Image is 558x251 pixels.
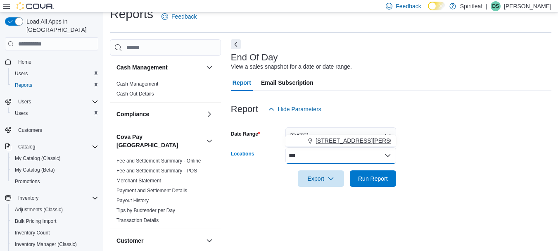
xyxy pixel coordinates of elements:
[116,167,197,174] span: Fee and Settlement Summary - POS
[491,1,501,11] div: Danielle S
[285,127,396,144] button: [DATE]
[15,125,45,135] a: Customers
[18,195,38,201] span: Inventory
[231,39,241,49] button: Next
[23,17,98,34] span: Load All Apps in [GEOGRAPHIC_DATA]
[12,205,98,215] span: Adjustments (Classic)
[8,215,102,227] button: Bulk Pricing Import
[116,168,197,174] a: Fee and Settlement Summary - POS
[12,165,98,175] span: My Catalog (Beta)
[116,177,161,184] span: Merchant Statement
[8,108,102,119] button: Users
[504,1,551,11] p: [PERSON_NAME]
[2,96,102,108] button: Users
[15,193,98,203] span: Inventory
[15,142,98,152] span: Catalog
[358,175,388,183] span: Run Report
[12,177,43,186] a: Promotions
[15,70,28,77] span: Users
[15,97,34,107] button: Users
[8,79,102,91] button: Reports
[12,228,53,238] a: Inventory Count
[15,218,57,225] span: Bulk Pricing Import
[8,204,102,215] button: Adjustments (Classic)
[116,63,203,72] button: Cash Management
[204,236,214,246] button: Customer
[8,239,102,250] button: Inventory Manager (Classic)
[171,12,197,21] span: Feedback
[12,153,98,163] span: My Catalog (Classic)
[231,131,260,137] label: Date Range
[116,207,175,214] span: Tips by Budtender per Day
[298,170,344,187] button: Export
[116,158,201,164] a: Fee and Settlement Summary - Online
[2,192,102,204] button: Inventory
[285,135,396,147] div: Choose from the following options
[233,74,251,91] span: Report
[12,216,98,226] span: Bulk Pricing Import
[316,136,420,145] span: [STREET_ADDRESS][PERSON_NAME]
[110,79,221,102] div: Cash Management
[8,164,102,176] button: My Catalog (Beta)
[15,110,28,117] span: Users
[15,167,55,173] span: My Catalog (Beta)
[303,170,339,187] span: Export
[15,142,38,152] button: Catalog
[12,69,98,79] span: Users
[116,178,161,184] a: Merchant Statement
[15,178,40,185] span: Promotions
[15,206,63,213] span: Adjustments (Classic)
[2,55,102,67] button: Home
[8,153,102,164] button: My Catalog (Classic)
[17,2,54,10] img: Cova
[158,8,200,25] a: Feedback
[18,59,31,65] span: Home
[116,63,168,72] h3: Cash Management
[8,68,102,79] button: Users
[116,187,187,194] span: Payment and Settlement Details
[110,156,221,229] div: Cova Pay [GEOGRAPHIC_DATA]
[15,56,98,67] span: Home
[116,188,187,194] a: Payment and Settlement Details
[231,62,352,71] div: View a sales snapshot for a date or date range.
[8,176,102,187] button: Promotions
[12,239,98,249] span: Inventory Manager (Classic)
[460,1,482,11] p: Spiritleaf
[204,62,214,72] button: Cash Management
[278,105,321,113] span: Hide Parameters
[110,6,153,22] h1: Reports
[385,152,391,159] button: Close list of options
[15,97,98,107] span: Users
[204,109,214,119] button: Compliance
[2,124,102,136] button: Customers
[12,239,80,249] a: Inventory Manager (Classic)
[12,69,31,79] a: Users
[231,104,258,114] h3: Report
[15,241,77,248] span: Inventory Manager (Classic)
[116,110,149,118] h3: Compliance
[116,237,143,245] h3: Customer
[231,53,278,62] h3: End Of Day
[15,155,61,162] span: My Catalog (Classic)
[116,81,158,87] span: Cash Management
[12,177,98,186] span: Promotions
[116,81,158,87] a: Cash Management
[18,98,31,105] span: Users
[265,101,325,117] button: Hide Parameters
[261,74,313,91] span: Email Subscription
[396,2,421,10] span: Feedback
[428,2,445,10] input: Dark Mode
[350,170,396,187] button: Run Report
[116,218,159,223] a: Transaction Details
[116,198,149,203] a: Payout History
[116,158,201,164] span: Fee and Settlement Summary - Online
[116,133,203,149] button: Cova Pay [GEOGRAPHIC_DATA]
[12,165,58,175] a: My Catalog (Beta)
[486,1,487,11] p: |
[2,141,102,153] button: Catalog
[492,1,499,11] span: DS
[15,125,98,135] span: Customers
